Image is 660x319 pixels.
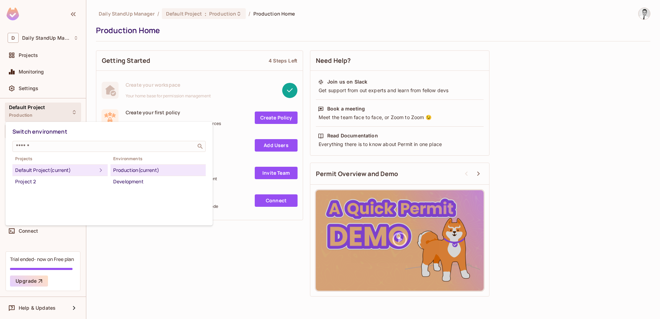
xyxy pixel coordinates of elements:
[15,177,105,186] div: Project 2
[113,166,203,174] div: Production (current)
[12,128,67,135] span: Switch environment
[15,166,97,174] div: Default Project (current)
[110,156,206,162] span: Environments
[12,156,108,162] span: Projects
[113,177,203,186] div: Development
